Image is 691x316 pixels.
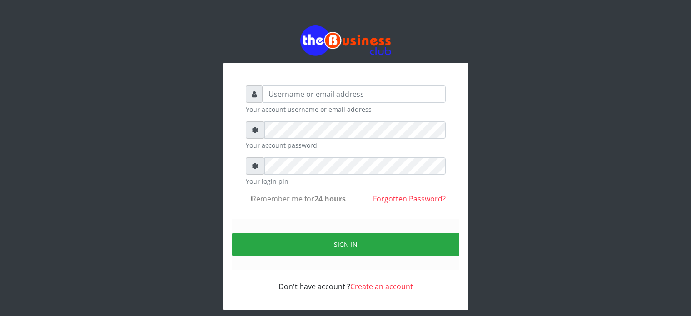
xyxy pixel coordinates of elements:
input: Username or email address [263,85,446,103]
small: Your login pin [246,176,446,186]
button: Sign in [232,233,459,256]
small: Your account username or email address [246,105,446,114]
div: Don't have account ? [246,270,446,292]
a: Forgotten Password? [373,194,446,204]
small: Your account password [246,140,446,150]
b: 24 hours [314,194,346,204]
label: Remember me for [246,193,346,204]
input: Remember me for24 hours [246,196,252,201]
a: Create an account [350,281,413,291]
